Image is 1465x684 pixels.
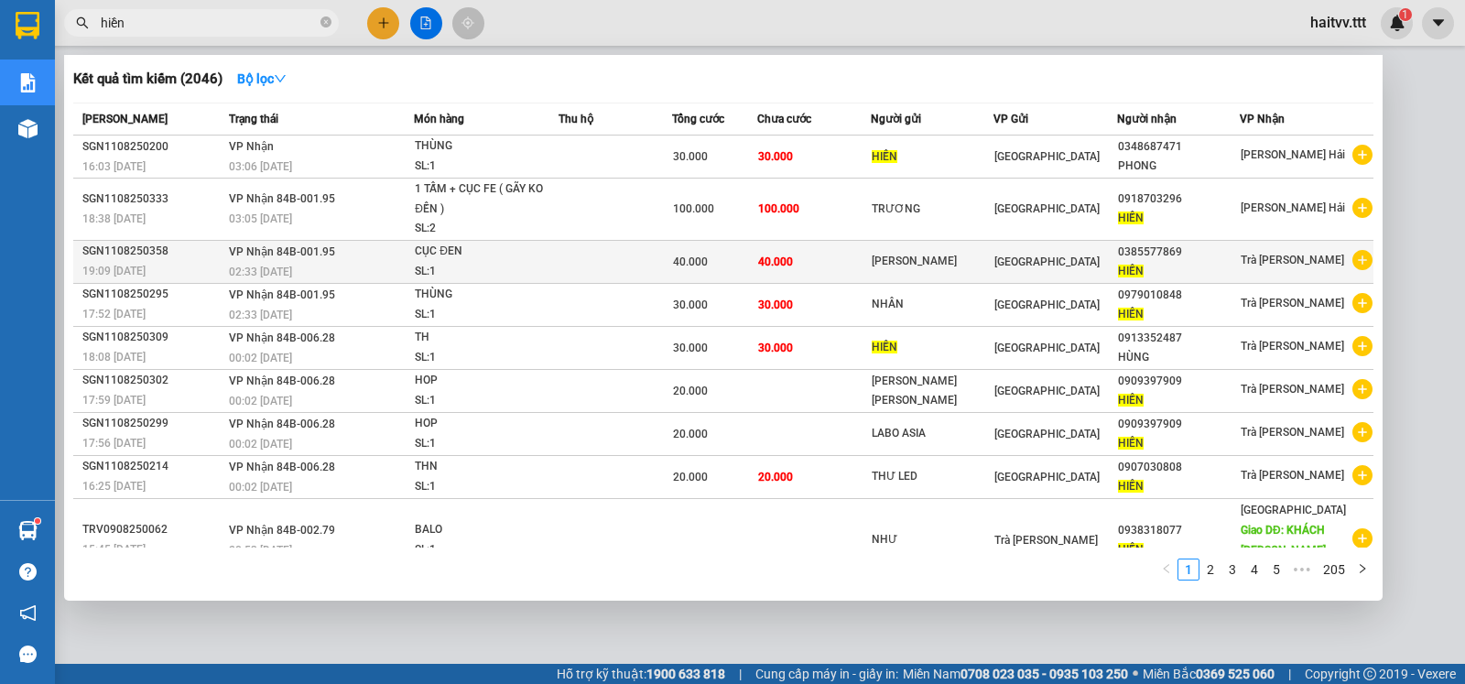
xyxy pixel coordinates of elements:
span: [PERSON_NAME] [82,113,168,125]
div: 0913352487 [1118,329,1239,348]
span: Trà [PERSON_NAME] [994,534,1098,547]
span: 03:06 [DATE] [229,160,292,173]
span: [GEOGRAPHIC_DATA] [994,255,1100,268]
div: SGN1108250333 [82,190,223,209]
span: 100.000 [758,202,799,215]
span: [GEOGRAPHIC_DATA] [994,202,1100,215]
span: VP Nhận 84B-001.95 [229,192,335,205]
span: 02:33 [DATE] [229,309,292,321]
span: 03:05 [DATE] [229,212,292,225]
span: 19:09 [DATE] [82,265,146,277]
span: search [76,16,89,29]
div: 0385577869 [1118,243,1239,262]
span: close-circle [320,15,331,32]
div: [PERSON_NAME] [PERSON_NAME] [872,372,993,410]
span: Nhận: [175,16,219,35]
div: SGN1108250200 [82,137,223,157]
span: plus-circle [1352,465,1373,485]
span: Trạng thái [229,113,278,125]
span: VP Nhận [229,140,274,153]
span: Trà [PERSON_NAME] [1241,254,1344,266]
span: Người gửi [871,113,921,125]
div: 80.000 [172,115,363,141]
span: 00:02 [DATE] [229,395,292,407]
input: Tìm tên, số ĐT hoặc mã đơn [101,13,317,33]
span: HIỀN [1118,480,1144,493]
div: 1 TẤM + CỤC FE ( GÃY KO ĐỀN ) [415,179,552,219]
span: VP Nhận 84B-006.28 [229,375,335,387]
span: Trà [PERSON_NAME] [1241,383,1344,396]
span: HIỀN [1118,437,1144,450]
span: plus-circle [1352,293,1373,313]
span: VP Nhận 84B-002.79 [229,524,335,537]
span: 18:08 [DATE] [82,351,146,364]
div: BALO [415,520,552,540]
span: CC : [172,120,198,139]
div: HÙNG [1118,348,1239,367]
span: 18:38 [DATE] [82,212,146,225]
div: DUY [175,57,361,79]
span: plus-circle [1352,336,1373,356]
span: Trà [PERSON_NAME] [1241,297,1344,309]
span: Tổng cước [672,113,724,125]
div: SGN1108250309 [82,328,223,347]
span: left [1161,563,1172,574]
span: close-circle [320,16,331,27]
li: 4 [1243,559,1265,581]
span: 16:03 [DATE] [82,160,146,173]
div: SL: 2 [415,219,552,239]
span: HIỀN [872,150,897,163]
span: Chưa cước [757,113,811,125]
span: [GEOGRAPHIC_DATA] [994,299,1100,311]
img: warehouse-icon [18,119,38,138]
li: 5 [1265,559,1287,581]
span: 17:52 [DATE] [82,308,146,320]
div: 0907030808 [1118,458,1239,477]
div: SL: 1 [415,305,552,325]
a: 205 [1318,559,1351,580]
span: 30.000 [758,150,793,163]
div: SGN1108250214 [82,457,223,476]
li: Previous Page [1156,559,1177,581]
div: 0839993079 [175,79,361,104]
span: Trà [PERSON_NAME] [1241,469,1344,482]
div: THN [415,457,552,477]
strong: Bộ lọc [237,71,287,86]
span: HIỀN [1118,394,1144,407]
span: 00:02 [DATE] [229,481,292,494]
span: 16:25 [DATE] [82,480,146,493]
span: 40.000 [673,255,708,268]
span: VP Nhận 84B-006.28 [229,461,335,473]
a: 4 [1244,559,1264,580]
a: 1 [1178,559,1199,580]
span: VP Gửi [993,113,1028,125]
span: HIỀN [1118,543,1144,556]
div: THÙNG [415,136,552,157]
a: 3 [1222,559,1243,580]
div: 0348687471 [1118,137,1239,157]
span: message [19,646,37,663]
span: down [274,72,287,85]
span: 00:02 [DATE] [229,352,292,364]
span: Trà [PERSON_NAME] [1241,340,1344,353]
div: 0918703296 [1118,190,1239,209]
span: Gửi: [16,17,44,37]
div: SL: 1 [415,477,552,497]
li: 3 [1221,559,1243,581]
div: SL: 1 [415,262,552,282]
span: 100.000 [673,202,714,215]
span: Người nhận [1117,113,1177,125]
li: Next Page [1351,559,1373,581]
span: [GEOGRAPHIC_DATA] [994,385,1100,397]
span: Giao DĐ: KHÁCH [PERSON_NAME] BÁO C D... [1241,524,1326,577]
a: 5 [1266,559,1286,580]
span: HIỀN [1118,265,1144,277]
li: 2 [1199,559,1221,581]
span: 15:45 [DATE] [82,543,146,556]
div: LABO ASIA [872,424,993,443]
span: notification [19,604,37,622]
span: plus-circle [1352,198,1373,218]
button: left [1156,559,1177,581]
span: [GEOGRAPHIC_DATA] [994,150,1100,163]
span: plus-circle [1352,145,1373,165]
